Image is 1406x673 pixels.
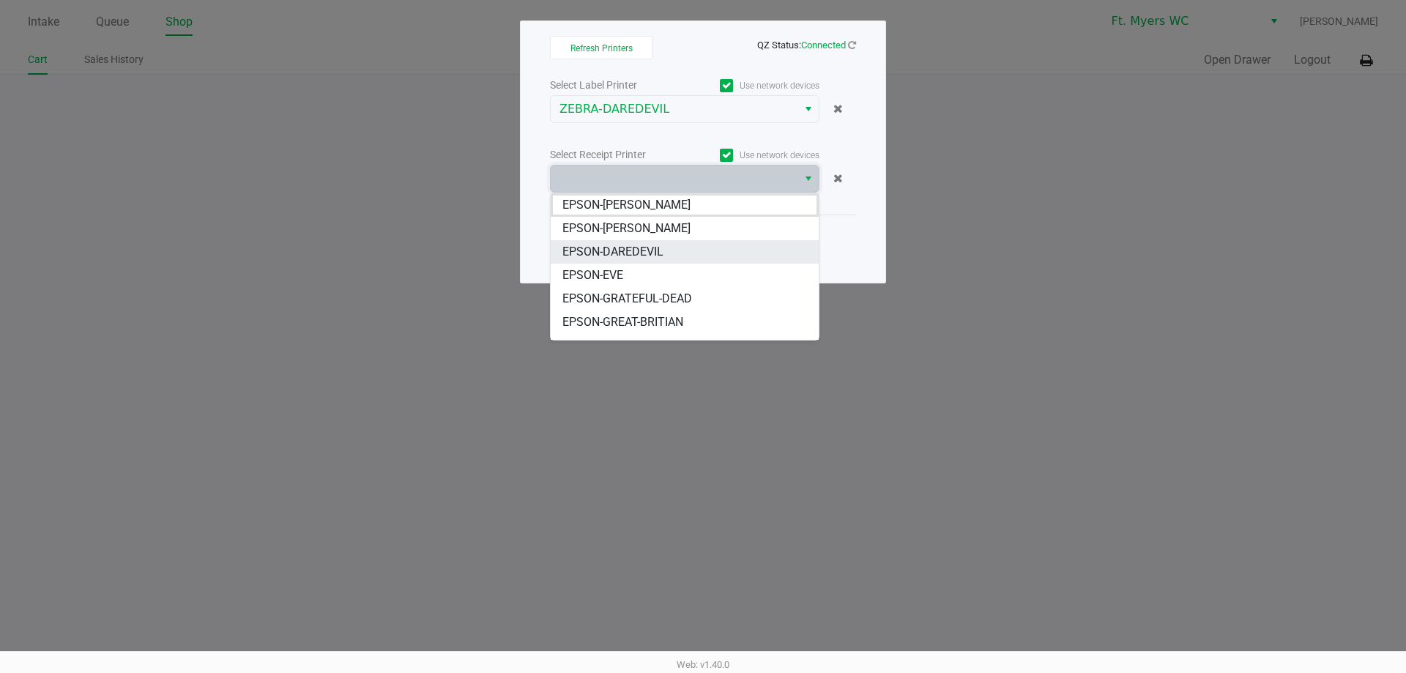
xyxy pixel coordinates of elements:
[685,79,819,92] label: Use network devices
[797,166,819,192] button: Select
[562,196,691,214] span: EPSON-[PERSON_NAME]
[562,267,623,284] span: EPSON-EVE
[685,149,819,162] label: Use network devices
[677,659,729,670] span: Web: v1.40.0
[757,40,856,51] span: QZ Status:
[562,243,663,261] span: EPSON-DAREDEVIL
[797,96,819,122] button: Select
[801,40,846,51] span: Connected
[550,78,685,93] div: Select Label Printer
[562,290,692,308] span: EPSON-GRATEFUL-DEAD
[570,43,633,53] span: Refresh Printers
[562,220,691,237] span: EPSON-[PERSON_NAME]
[550,147,685,163] div: Select Receipt Printer
[562,313,683,331] span: EPSON-GREAT-BRITIAN
[559,100,789,118] span: ZEBRA-DAREDEVIL
[550,36,652,59] button: Refresh Printers
[562,337,664,354] span: EPSON-GREEN-DAY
